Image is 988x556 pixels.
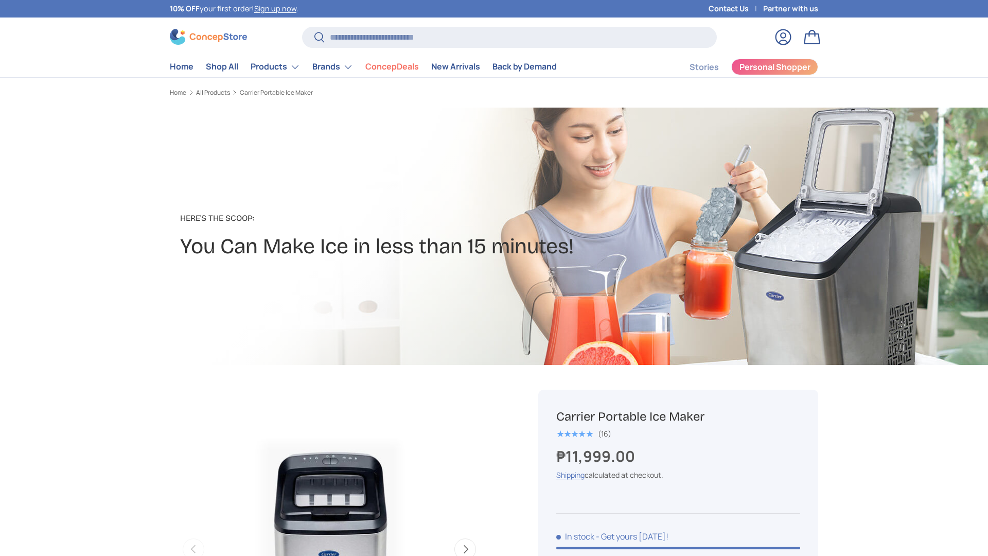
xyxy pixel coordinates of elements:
a: Shipping [556,470,585,480]
nav: Breadcrumbs [170,88,514,97]
a: Contact Us [709,3,763,14]
span: ★★★★★ [556,429,593,439]
nav: Secondary [665,57,818,77]
a: 5.0 out of 5.0 stars (16) [556,427,611,439]
h2: You Can Make Ice in less than 15 minutes! [180,233,574,260]
summary: Products [244,57,306,77]
a: All Products [196,90,230,96]
p: your first order! . [170,3,298,14]
div: 5.0 out of 5.0 stars [556,429,593,439]
h1: Carrier Portable Ice Maker [556,409,800,425]
div: calculated at checkout. [556,470,800,480]
img: ConcepStore [170,29,247,45]
span: In stock [556,531,594,542]
a: Personal Shopper [731,59,818,75]
p: Here's the Scoop: [180,212,574,224]
a: Products [251,57,300,77]
p: - Get yours [DATE]! [596,531,668,542]
a: Home [170,90,186,96]
a: Partner with us [763,3,818,14]
a: ConcepDeals [365,57,419,77]
a: Shop All [206,57,238,77]
a: New Arrivals [431,57,480,77]
a: Carrier Portable Ice Maker [240,90,313,96]
a: Stories [690,57,719,77]
div: (16) [598,430,611,438]
strong: 10% OFF [170,4,200,13]
nav: Primary [170,57,557,77]
strong: ₱11,999.00 [556,446,638,466]
span: Personal Shopper [739,63,810,71]
summary: Brands [306,57,359,77]
a: Home [170,57,193,77]
a: Sign up now [254,4,296,13]
a: Back by Demand [492,57,557,77]
a: Brands [312,57,353,77]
